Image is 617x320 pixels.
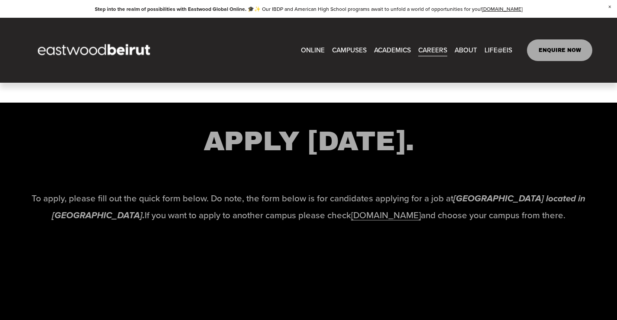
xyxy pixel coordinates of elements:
[25,191,592,224] p: To apply, please fill out the quick form below. Do note, the form below is for candidates applyin...
[485,44,512,57] a: folder dropdown
[351,209,421,221] a: [DOMAIN_NAME]
[418,44,447,57] a: CAREERS
[485,44,512,56] span: LIFE@EIS
[455,44,477,57] a: folder dropdown
[374,44,411,56] span: ACADEMICS
[482,5,523,13] a: [DOMAIN_NAME]
[455,44,477,56] span: ABOUT
[374,44,411,57] a: folder dropdown
[301,44,325,57] a: ONLINE
[332,44,367,56] span: CAMPUSES
[25,123,592,159] h2: APPLY [DATE].
[527,39,592,61] a: ENQUIRE NOW
[25,28,166,72] img: EastwoodIS Global Site
[332,44,367,57] a: folder dropdown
